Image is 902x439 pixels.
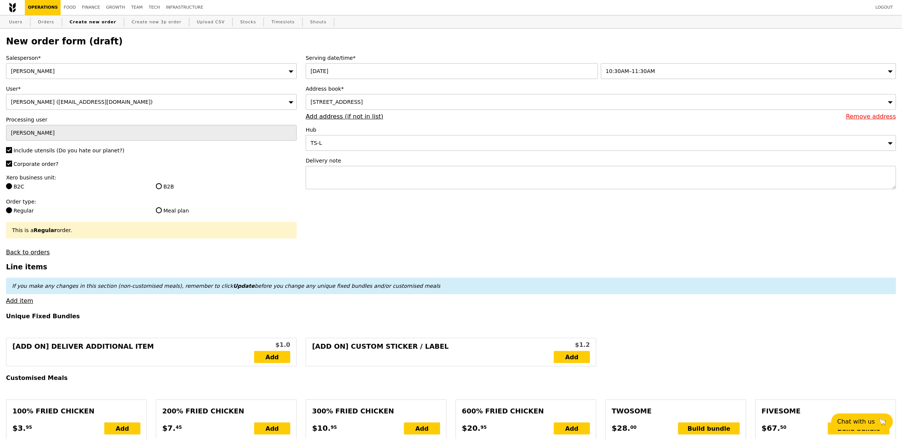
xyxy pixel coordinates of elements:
label: User* [6,85,297,93]
div: Twosome [612,406,740,416]
span: $28. [612,422,630,434]
span: $67. [762,422,780,434]
span: $7. [162,422,175,434]
div: 200% Fried Chicken [162,406,290,416]
h2: New order form (draft) [6,36,896,47]
a: Add [254,351,290,363]
span: Include utensils (Do you hate our planet?) [14,147,124,153]
span: 50 [780,424,786,430]
h4: Customised Meals [6,374,896,381]
span: 95 [26,424,32,430]
label: Order type: [6,198,297,205]
a: Upload CSV [194,15,228,29]
button: Chat with us🦙 [831,413,893,430]
span: $10. [312,422,331,434]
a: Back to orders [6,249,50,256]
span: 00 [630,424,637,430]
span: TS-L [311,140,322,146]
a: Users [6,15,26,29]
input: Serving date [306,63,598,79]
a: Orders [35,15,57,29]
label: Address book* [306,85,896,93]
a: Create new 3p order [129,15,184,29]
div: Build bundle [828,422,890,434]
input: Meal plan [156,207,162,213]
div: 100% Fried Chicken [12,406,140,416]
input: Corporate order? [6,161,12,167]
input: Regular [6,207,12,213]
input: Include utensils (Do you hate our planet?) [6,147,12,153]
span: 🦙 [878,417,887,426]
label: B2B [156,183,297,190]
label: Processing user [6,116,297,123]
span: 95 [480,424,487,430]
div: $1.0 [254,340,290,349]
label: Serving date/time* [306,54,896,62]
span: 10:30AM–11:30AM [606,68,655,74]
label: Hub [306,126,896,134]
span: [STREET_ADDRESS] [311,99,363,105]
div: Add [404,422,440,434]
a: Timeslots [268,15,297,29]
span: 95 [331,424,337,430]
input: B2C [6,183,12,189]
a: Add address (if not in list) [306,113,383,120]
b: Update [233,283,254,289]
span: Chat with us [837,417,875,426]
div: Add [254,422,290,434]
span: [PERSON_NAME] [11,68,55,74]
div: Fivesome [762,406,890,416]
h4: Unique Fixed Bundles [6,313,896,320]
b: Regular [34,227,56,233]
label: Meal plan [156,207,297,214]
div: Add [554,422,590,434]
span: 45 [175,424,182,430]
span: [PERSON_NAME] ([EMAIL_ADDRESS][DOMAIN_NAME]) [11,99,152,105]
label: B2C [6,183,147,190]
div: [Add on] Custom Sticker / Label [312,341,554,363]
span: $20. [462,422,480,434]
a: Remove address [846,113,896,120]
a: Shouts [307,15,330,29]
a: Add item [6,297,33,304]
div: 600% Fried Chicken [462,406,590,416]
img: Grain logo [9,3,16,12]
div: [Add on] Deliver Additional Item [12,341,254,363]
label: Delivery note [306,157,896,164]
div: $1.2 [554,340,590,349]
a: Stocks [237,15,259,29]
div: This is a order. [12,226,291,234]
label: Xero business unit: [6,174,297,181]
div: Build bundle [678,422,740,434]
em: If you make any changes in this section (non-customised meals), remember to click before you chan... [12,283,440,289]
input: B2B [156,183,162,189]
span: $3. [12,422,26,434]
label: Salesperson* [6,54,297,62]
div: 300% Fried Chicken [312,406,440,416]
a: Add [554,351,590,363]
label: Regular [6,207,147,214]
span: Corporate order? [14,161,58,167]
a: Create new order [67,15,119,29]
div: Add [104,422,140,434]
h3: Line items [6,263,896,271]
